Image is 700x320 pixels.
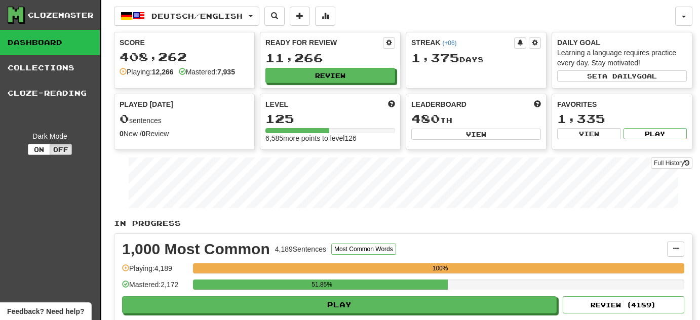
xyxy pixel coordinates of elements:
[120,51,249,63] div: 408,262
[122,242,270,257] div: 1,000 Most Common
[557,128,621,139] button: View
[120,111,129,126] span: 0
[120,99,173,109] span: Played [DATE]
[411,112,541,126] div: th
[196,263,684,273] div: 100%
[563,296,684,313] button: Review (4189)
[602,72,637,79] span: a daily
[152,68,174,76] strong: 12,266
[120,67,174,77] div: Playing:
[28,144,50,155] button: On
[411,37,514,48] div: Streak
[624,128,687,139] button: Play
[557,48,687,68] div: Learning a language requires practice every day. Stay motivated!
[120,129,249,139] div: New / Review
[28,10,94,20] div: Clozemaster
[142,130,146,138] strong: 0
[114,7,259,26] button: Deutsch/English
[265,99,288,109] span: Level
[411,99,466,109] span: Leaderboard
[388,99,395,109] span: Score more points to level up
[290,7,310,26] button: Add sentence to collection
[411,52,541,65] div: Day s
[122,296,557,313] button: Play
[7,306,84,316] span: Open feedback widget
[442,39,456,47] a: (+06)
[534,99,541,109] span: This week in points, UTC
[114,218,692,228] p: In Progress
[120,112,249,126] div: sentences
[151,12,243,20] span: Deutsch / English
[275,244,326,254] div: 4,189 Sentences
[265,112,395,125] div: 125
[196,279,448,290] div: 51.85%
[557,37,687,48] div: Daily Goal
[265,68,395,83] button: Review
[264,7,285,26] button: Search sentences
[265,133,395,143] div: 6,585 more points to level 126
[217,68,235,76] strong: 7,935
[179,67,235,77] div: Mastered:
[411,51,459,65] span: 1,375
[120,37,249,48] div: Score
[122,279,188,296] div: Mastered: 2,172
[411,111,440,126] span: 480
[557,99,687,109] div: Favorites
[265,52,395,64] div: 11,266
[315,7,335,26] button: More stats
[8,131,92,141] div: Dark Mode
[120,130,124,138] strong: 0
[557,70,687,82] button: Seta dailygoal
[265,37,383,48] div: Ready for Review
[122,263,188,280] div: Playing: 4,189
[50,144,72,155] button: Off
[557,112,687,125] div: 1,335
[411,129,541,140] button: View
[651,157,692,169] a: Full History
[331,244,396,255] button: Most Common Words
